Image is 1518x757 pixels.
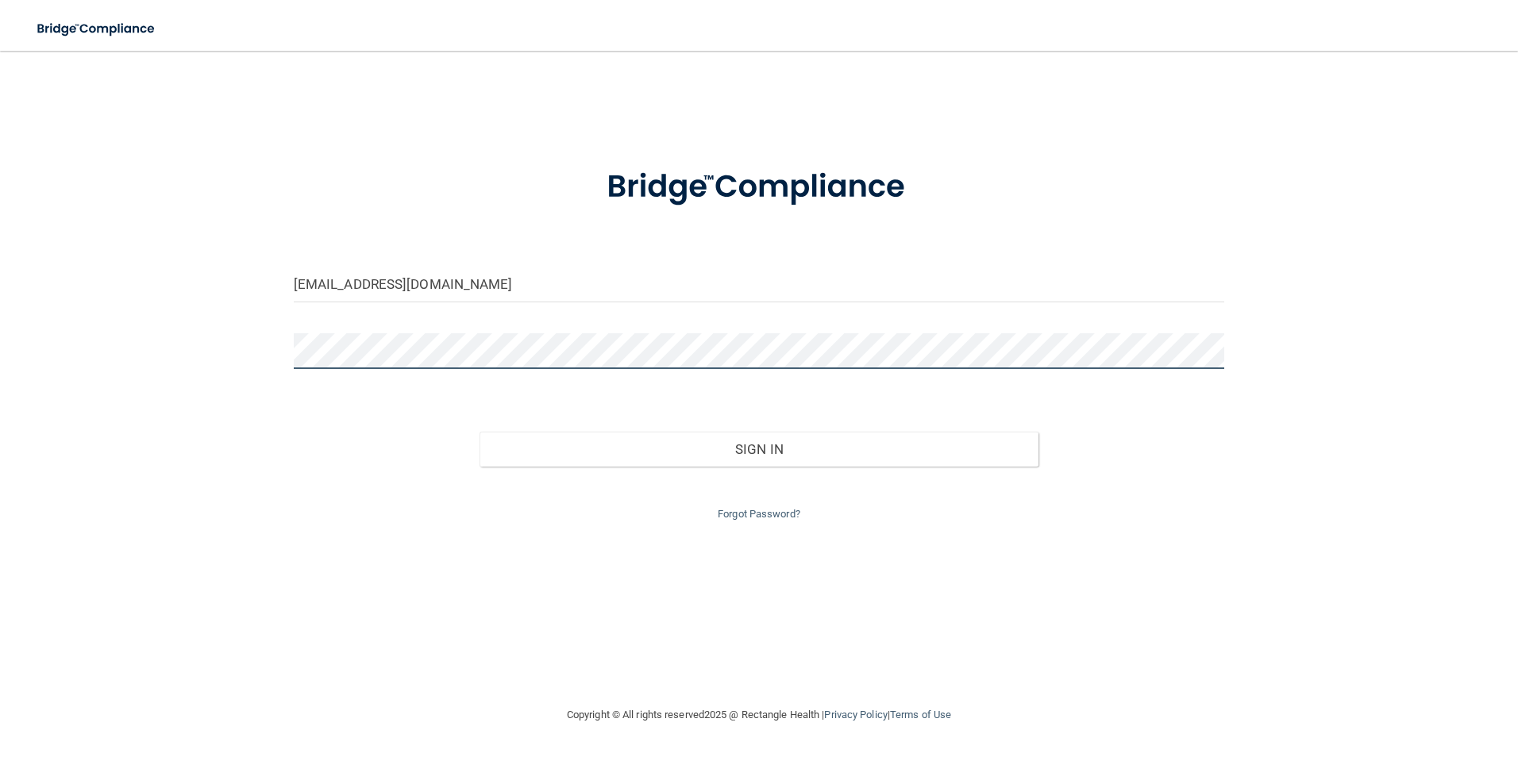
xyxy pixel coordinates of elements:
[480,432,1038,467] button: Sign In
[24,13,170,45] img: bridge_compliance_login_screen.278c3ca4.svg
[718,508,800,520] a: Forgot Password?
[469,690,1049,740] div: Copyright © All rights reserved 2025 @ Rectangle Health | |
[1243,644,1499,708] iframe: Drift Widget Chat Controller
[574,146,944,229] img: bridge_compliance_login_screen.278c3ca4.svg
[294,267,1225,302] input: Email
[824,709,887,720] a: Privacy Policy
[890,709,951,720] a: Terms of Use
